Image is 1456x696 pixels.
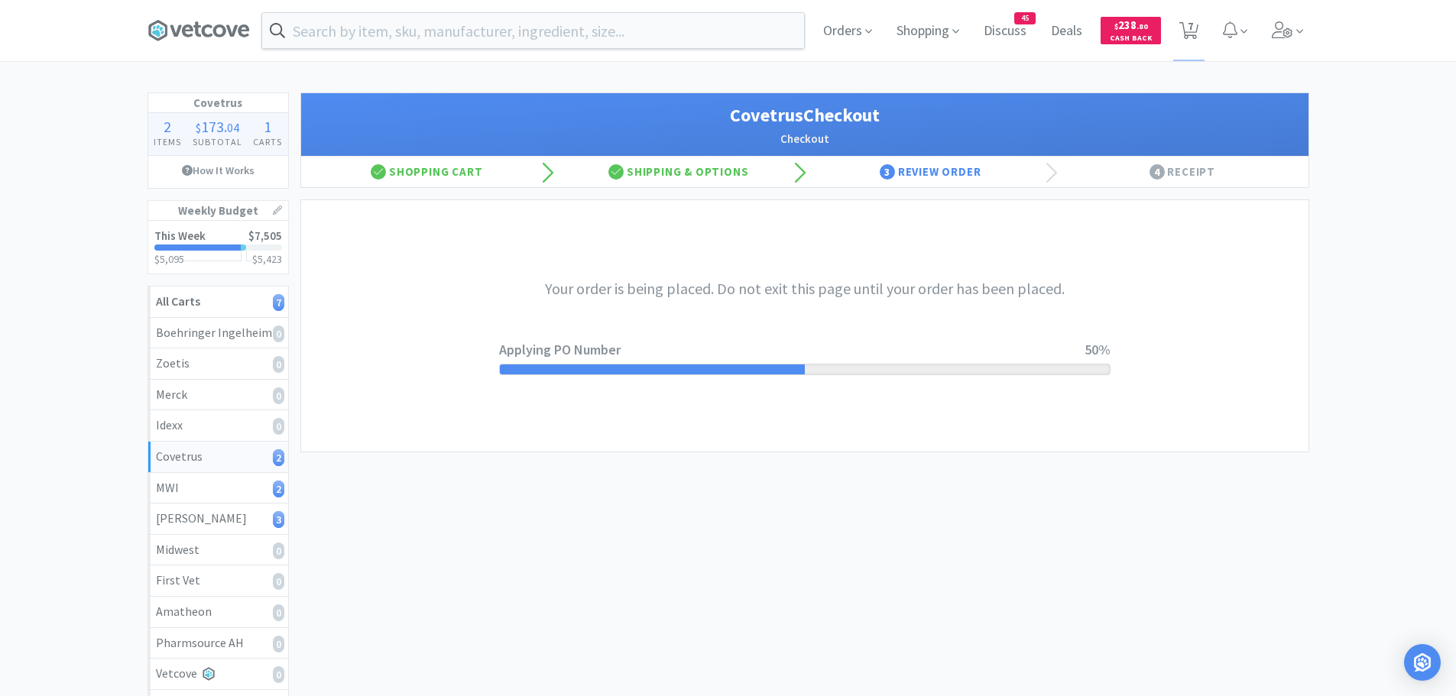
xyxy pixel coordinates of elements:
span: 5,423 [258,252,282,266]
div: Idexx [156,416,280,435]
a: How It Works [148,156,288,185]
span: 50% [1085,341,1111,358]
a: $238.80Cash Back [1101,10,1161,51]
div: Amatheon [156,602,280,622]
a: Boehringer Ingelheim0 [148,318,288,349]
div: Shipping & Options [553,157,805,187]
a: Merck0 [148,380,288,411]
span: $7,505 [248,228,282,243]
span: 1 [264,117,271,136]
h3: $ [252,254,282,264]
a: MWI2 [148,473,288,504]
i: 2 [273,481,284,497]
h1: Weekly Budget [148,201,288,221]
a: First Vet0 [148,565,288,597]
span: Applying PO Number [499,339,1085,361]
span: 238 [1114,18,1148,32]
a: Zoetis0 [148,348,288,380]
i: 0 [273,356,284,373]
a: All Carts7 [148,286,288,318]
span: 3 [880,164,895,180]
input: Search by item, sku, manufacturer, ingredient, size... [262,13,804,48]
h2: Checkout [316,130,1293,148]
span: 4 [1150,164,1165,180]
div: First Vet [156,571,280,591]
i: 0 [273,636,284,652]
span: Cash Back [1110,34,1152,44]
div: Vetcove [156,664,280,684]
h1: Covetrus [148,93,288,113]
i: 2 [273,449,284,466]
i: 0 [273,573,284,590]
a: Covetrus2 [148,442,288,473]
span: 04 [227,120,239,135]
a: Pharmsource AH0 [148,628,288,659]
i: 3 [273,511,284,528]
a: This Week$7,505$5,095$5,423 [148,221,288,274]
div: Pharmsource AH [156,633,280,653]
div: Boehringer Ingelheim [156,323,280,343]
h3: Your order is being placed. Do not exit this page until your order has been placed. [499,277,1111,301]
div: Shopping Cart [301,157,553,187]
div: Midwest [156,540,280,560]
a: Midwest0 [148,535,288,566]
h1: Covetrus Checkout [316,101,1293,130]
a: Amatheon0 [148,597,288,628]
i: 0 [273,666,284,683]
h4: Items [148,134,187,149]
h4: Carts [248,134,288,149]
span: 2 [164,117,171,136]
h4: Subtotal [186,134,248,149]
div: Receipt [1056,157,1308,187]
i: 0 [273,325,284,342]
span: $ [1114,21,1118,31]
i: 0 [273,542,284,559]
i: 7 [273,294,284,311]
a: Idexx0 [148,410,288,442]
i: 0 [273,604,284,621]
span: 45 [1015,13,1035,24]
a: Vetcove0 [148,659,288,690]
a: Discuss45 [978,24,1033,38]
i: 0 [273,387,284,404]
a: [PERSON_NAME]3 [148,503,288,535]
div: [PERSON_NAME] [156,509,280,529]
div: Review Order [805,157,1057,187]
div: Merck [156,385,280,405]
div: Open Intercom Messenger [1404,644,1441,681]
div: MWI [156,478,280,498]
div: Covetrus [156,447,280,467]
span: $ [196,120,201,135]
div: . [186,119,248,134]
a: Deals [1045,24,1088,38]
span: 173 [201,117,224,136]
i: 0 [273,418,284,435]
span: . 80 [1137,21,1148,31]
a: 7 [1173,26,1205,40]
div: Zoetis [156,354,280,374]
h2: This Week [154,230,206,241]
strong: All Carts [156,293,200,309]
span: $5,095 [154,252,184,266]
